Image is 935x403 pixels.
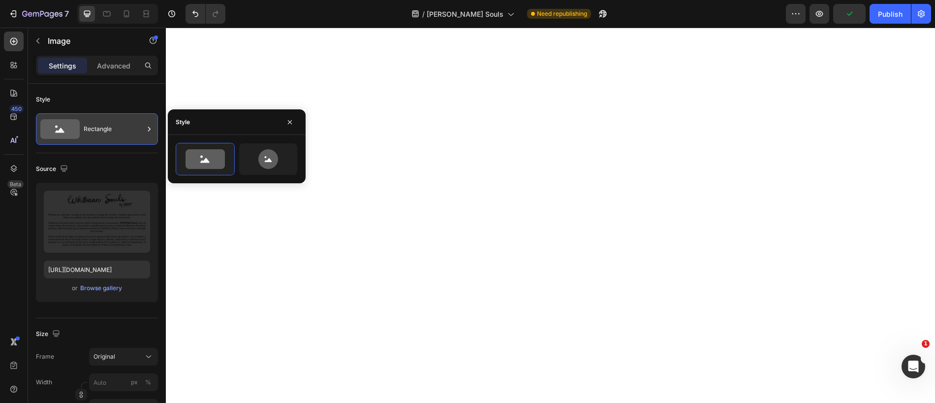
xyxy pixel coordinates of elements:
[7,180,24,188] div: Beta
[9,105,24,113] div: 450
[36,95,50,104] div: Style
[145,378,151,387] div: %
[36,378,52,387] label: Width
[878,9,903,19] div: Publish
[142,376,154,388] button: px
[44,191,150,253] img: preview-image
[422,9,425,19] span: /
[902,355,925,378] iframe: Intercom live chat
[128,376,140,388] button: %
[427,9,503,19] span: [PERSON_NAME] Souls
[131,378,138,387] div: px
[84,118,144,140] div: Rectangle
[36,328,62,341] div: Size
[44,261,150,278] input: https://example.com/image.jpg
[97,61,130,71] p: Advanced
[48,35,131,47] p: Image
[922,340,930,348] span: 1
[64,8,69,20] p: 7
[870,4,911,24] button: Publish
[93,352,115,361] span: Original
[36,352,54,361] label: Frame
[49,61,76,71] p: Settings
[72,282,78,294] span: or
[4,4,73,24] button: 7
[89,373,158,391] input: px%
[186,4,225,24] div: Undo/Redo
[176,118,190,127] div: Style
[80,284,122,293] div: Browse gallery
[89,348,158,366] button: Original
[166,28,935,403] iframe: Design area
[36,163,70,176] div: Source
[537,9,587,18] span: Need republishing
[80,283,123,293] button: Browse gallery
